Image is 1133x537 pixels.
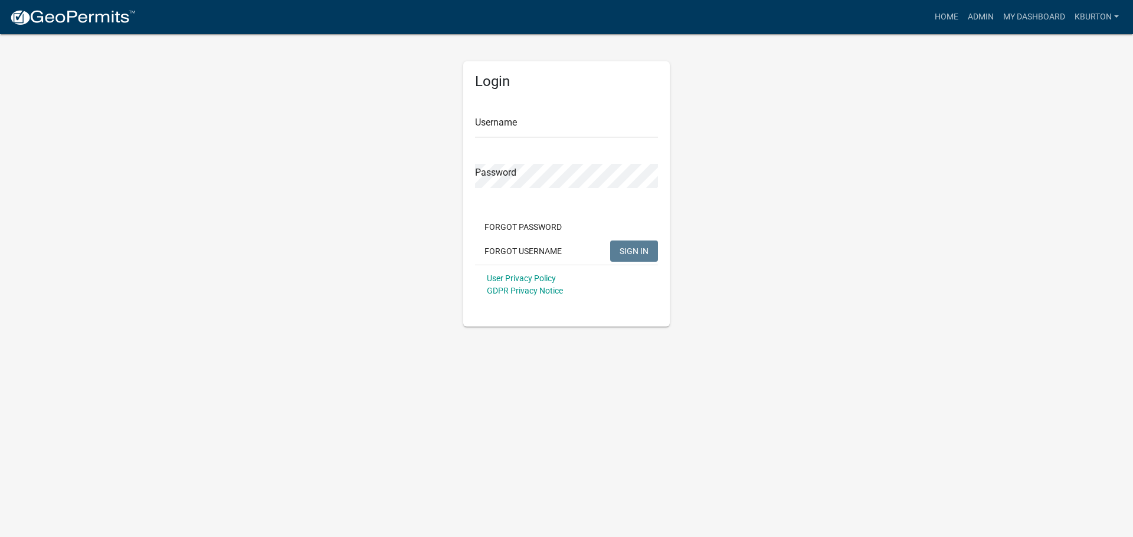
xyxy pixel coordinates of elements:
[930,6,963,28] a: Home
[487,274,556,283] a: User Privacy Policy
[475,73,658,90] h5: Login
[487,286,563,295] a: GDPR Privacy Notice
[475,216,571,238] button: Forgot Password
[1070,6,1124,28] a: kburton
[610,241,658,262] button: SIGN IN
[963,6,998,28] a: Admin
[475,241,571,262] button: Forgot Username
[998,6,1070,28] a: My Dashboard
[620,246,649,255] span: SIGN IN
